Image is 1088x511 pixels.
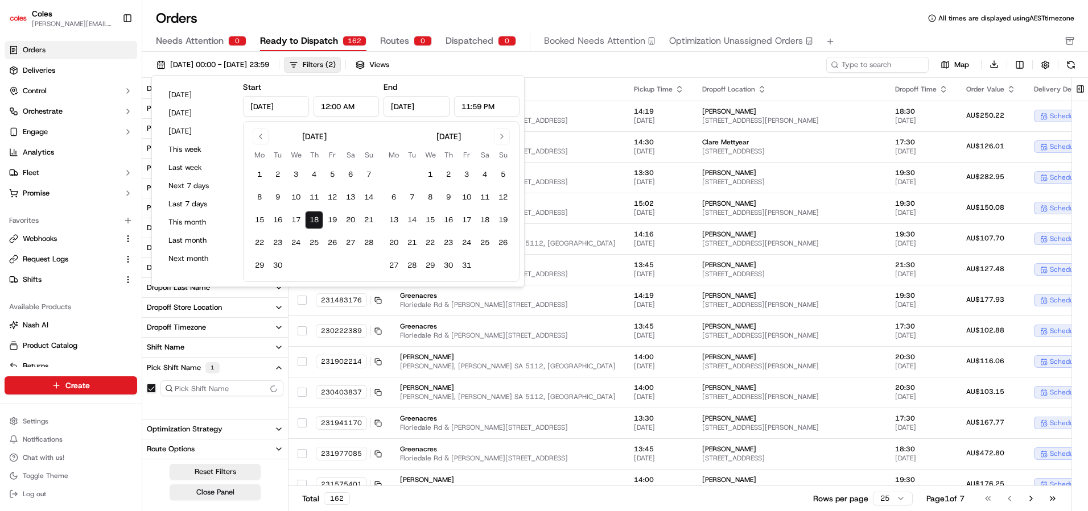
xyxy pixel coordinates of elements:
[23,127,48,137] span: Engage
[421,188,439,206] button: 8
[439,211,458,229] button: 16
[702,107,877,116] span: [PERSON_NAME]
[826,57,929,73] input: Type to search
[108,165,183,176] span: API Documentation
[634,107,684,116] span: 14:19
[933,58,976,72] button: Map
[147,322,206,333] div: Dropoff Timezone
[458,256,476,275] button: 31
[360,211,378,229] button: 21
[966,172,1004,181] span: AU$282.95
[253,128,269,144] button: Go to previous month
[142,238,288,257] button: Dropoff Business Name
[316,447,382,460] button: 231977085
[9,9,27,27] img: Coles
[458,211,476,229] button: 17
[403,149,421,161] th: Tuesday
[446,34,493,48] span: Dispatched
[142,298,288,317] button: Dropoff Store Location
[23,275,42,285] span: Shifts
[147,342,184,352] div: Shift Name
[476,234,494,252] button: 25
[147,163,208,173] div: Pickup Last Name
[142,278,288,297] button: Dropoff Last Name
[23,65,55,76] span: Deliveries
[269,188,287,206] button: 9
[163,251,232,267] button: Next month
[439,188,458,206] button: 9
[458,234,476,252] button: 24
[147,444,195,454] div: Route Options
[702,239,877,248] span: [STREET_ADDRESS][PERSON_NAME]
[9,340,133,351] a: Product Catalog
[5,184,137,202] button: Promise
[966,85,1016,94] div: Order Value
[250,149,269,161] th: Monday
[316,416,382,430] button: 231941170
[170,484,261,500] button: Close Panel
[476,188,494,206] button: 11
[23,168,39,178] span: Fleet
[316,324,382,338] button: 230222389
[23,106,63,117] span: Orchestrate
[895,269,948,279] span: [DATE]
[243,82,261,92] label: Start
[5,211,137,230] div: Favorites
[160,380,283,396] input: Pick Shift Name
[9,320,133,330] a: Nash AI
[269,234,287,252] button: 23
[323,188,341,206] button: 12
[193,112,207,126] button: Start new chat
[436,131,461,142] div: [DATE]
[439,149,458,161] th: Thursday
[385,149,403,161] th: Monday
[634,239,684,248] span: [DATE]
[5,5,118,32] button: ColesColes[PERSON_NAME][EMAIL_ADDRESS][PERSON_NAME][PERSON_NAME][DOMAIN_NAME]
[634,168,684,177] span: 13:30
[23,320,48,330] span: Nash AI
[494,128,510,144] button: Go to next month
[142,318,288,337] button: Dropoff Timezone
[163,232,232,248] button: Last month
[5,431,137,447] button: Notifications
[895,147,948,156] span: [DATE]
[39,120,144,129] div: We're available if you need us!
[966,295,1004,304] span: AU$177.93
[305,234,323,252] button: 25
[494,234,512,252] button: 26
[325,60,336,70] span: ( 2 )
[544,34,645,48] span: Booked Needs Attention
[30,73,205,85] input: Got a question? Start typing here...
[323,149,341,161] th: Friday
[5,271,137,289] button: Shifts
[250,165,269,184] button: 1
[23,471,68,480] span: Toggle Theme
[403,188,421,206] button: 7
[360,234,378,252] button: 28
[494,211,512,229] button: 19
[32,8,52,19] span: Coles
[360,165,378,184] button: 7
[341,149,360,161] th: Saturday
[147,183,220,193] div: Pickup Store Location
[5,123,137,141] button: Engage
[142,419,288,439] button: Optimization Strategy
[634,199,684,208] span: 15:02
[142,218,288,238] button: Dropoff Address
[634,138,684,147] span: 14:30
[142,79,288,98] button: Dispatch Strategy
[147,203,204,213] div: Pickup Timezone
[895,230,948,239] span: 19:30
[5,298,137,316] div: Available Products
[634,116,684,125] span: [DATE]
[243,96,309,117] input: Date
[250,234,269,252] button: 22
[305,165,323,184] button: 4
[163,178,232,194] button: Next 7 days
[360,188,378,206] button: 14
[421,149,439,161] th: Wednesday
[5,143,137,161] a: Analytics
[403,234,421,252] button: 21
[5,413,137,429] button: Settings
[1050,296,1083,305] span: scheduled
